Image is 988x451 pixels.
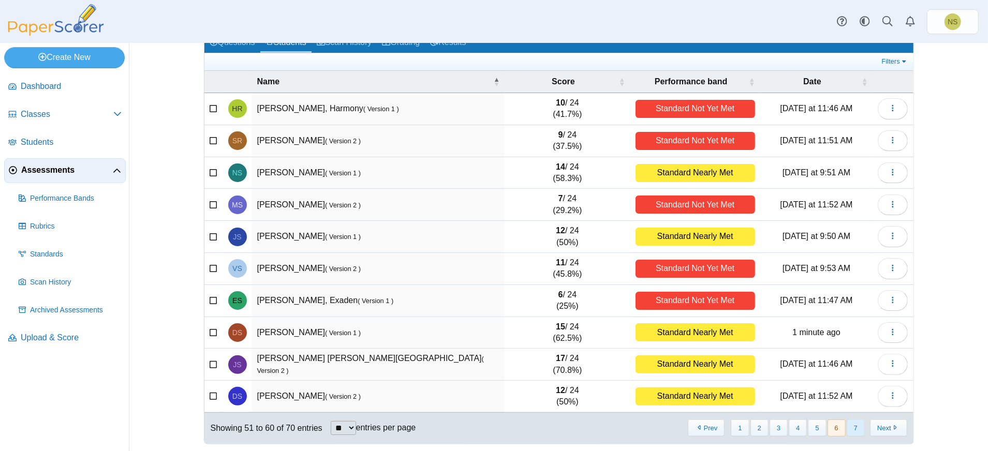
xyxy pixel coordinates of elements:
time: Oct 10, 2025 at 11:52 AM [780,392,852,400]
time: Oct 10, 2025 at 11:46 AM [780,359,852,368]
a: Archived Assessments [14,298,126,323]
div: Standard Not Yet Met [636,196,755,214]
span: Name [257,76,492,87]
small: ( Version 1 ) [325,329,361,337]
a: Nathan Smith [927,9,979,34]
small: ( Version 2 ) [325,137,361,145]
td: [PERSON_NAME] [252,157,505,189]
small: ( Version 1 ) [363,105,399,113]
td: [PERSON_NAME] [252,221,505,253]
span: Shania Rodriguez [232,137,242,144]
div: Standard Nearly Met [636,228,755,246]
a: Students [4,130,126,155]
span: Exaden Santistevan [232,297,242,304]
span: Score [510,76,616,87]
small: ( Version 2 ) [257,355,484,374]
td: / 24 (62.5%) [505,317,630,349]
label: entries per page [356,423,416,432]
time: Oct 10, 2025 at 9:51 AM [783,168,850,177]
button: 6 [828,419,846,437]
div: Standard Nearly Met [636,387,755,405]
span: Classes [21,109,113,120]
td: [PERSON_NAME] [252,381,505,413]
b: 10 [556,98,565,107]
td: / 24 (37.5%) [505,125,630,157]
b: 6 [558,290,563,299]
span: Score : Activate to sort [619,77,625,87]
b: 7 [558,194,563,203]
time: Oct 10, 2025 at 1:45 PM [792,328,840,337]
td: / 24 (29.2%) [505,189,630,221]
time: Oct 10, 2025 at 9:50 AM [783,232,850,240]
div: Standard Nearly Met [636,164,755,182]
b: 15 [556,322,565,331]
b: 9 [558,130,563,139]
small: ( Version 2 ) [325,201,361,209]
button: 5 [808,419,826,437]
span: Joziah Sanchez [233,233,241,240]
a: Alerts [899,10,922,33]
a: Filters [879,56,911,67]
span: Performance band : Activate to sort [749,77,755,87]
a: Results [425,34,471,53]
td: [PERSON_NAME] [252,253,505,285]
a: Scan History [312,34,377,53]
time: Oct 10, 2025 at 11:47 AM [780,296,852,305]
a: Questions [204,34,260,53]
span: Archived Assessments [30,305,122,315]
div: Standard Not Yet Met [636,292,755,310]
small: ( Version 1 ) [325,233,361,240]
span: Performance band [636,76,747,87]
a: Grading [377,34,425,53]
td: / 24 (50%) [505,381,630,413]
td: / 24 (45.8%) [505,253,630,285]
span: Students [21,137,122,148]
span: Daniel Sawaqed [232,329,242,336]
span: Upload & Score [21,332,122,343]
time: Oct 10, 2025 at 11:51 AM [780,136,852,145]
span: Performance Bands [30,193,122,204]
td: / 24 (50%) [505,221,630,253]
span: Rubrics [30,221,122,232]
button: 1 [731,419,749,437]
span: Najma Sakhizada [232,169,242,176]
a: Standards [14,242,126,267]
button: 4 [789,419,807,437]
button: Next [870,419,907,437]
span: Valeria Sanchez [232,265,242,272]
a: Scan History [14,270,126,295]
a: Create New [4,47,125,68]
button: Previous [688,419,725,437]
td: / 24 (58.3%) [505,157,630,189]
span: Date : Activate to sort [861,77,867,87]
span: Assessments [21,164,113,176]
span: Name : Activate to invert sorting [493,77,499,87]
small: ( Version 1 ) [325,169,361,177]
span: Scan History [30,277,122,288]
small: ( Version 2 ) [325,393,361,400]
span: Standards [30,249,122,260]
div: Standard Nearly Met [636,323,755,341]
button: 2 [750,419,769,437]
div: Standard Not Yet Met [636,132,755,150]
td: [PERSON_NAME], Exaden [252,285,505,317]
div: Standard Not Yet Met [636,100,755,118]
a: Dashboard [4,74,126,99]
td: [PERSON_NAME] [252,189,505,221]
td: / 24 (25%) [505,285,630,317]
time: Oct 10, 2025 at 11:52 AM [780,200,852,209]
span: Nathan Smith [945,13,961,30]
time: Oct 10, 2025 at 9:53 AM [783,264,850,273]
span: Date [765,76,860,87]
small: ( Version 1 ) [358,297,393,305]
a: PaperScorer [4,28,108,37]
b: 14 [556,162,565,171]
a: Assessments [4,158,126,183]
div: Standard Nearly Met [636,355,755,373]
a: Performance Bands [14,186,126,211]
small: ( Version 2 ) [325,265,361,273]
td: [PERSON_NAME] [PERSON_NAME][GEOGRAPHIC_DATA] [252,349,505,381]
a: Students [260,34,312,53]
span: Matthew Salazar [232,201,243,208]
div: Showing 51 to 60 of 70 entries [204,413,322,444]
